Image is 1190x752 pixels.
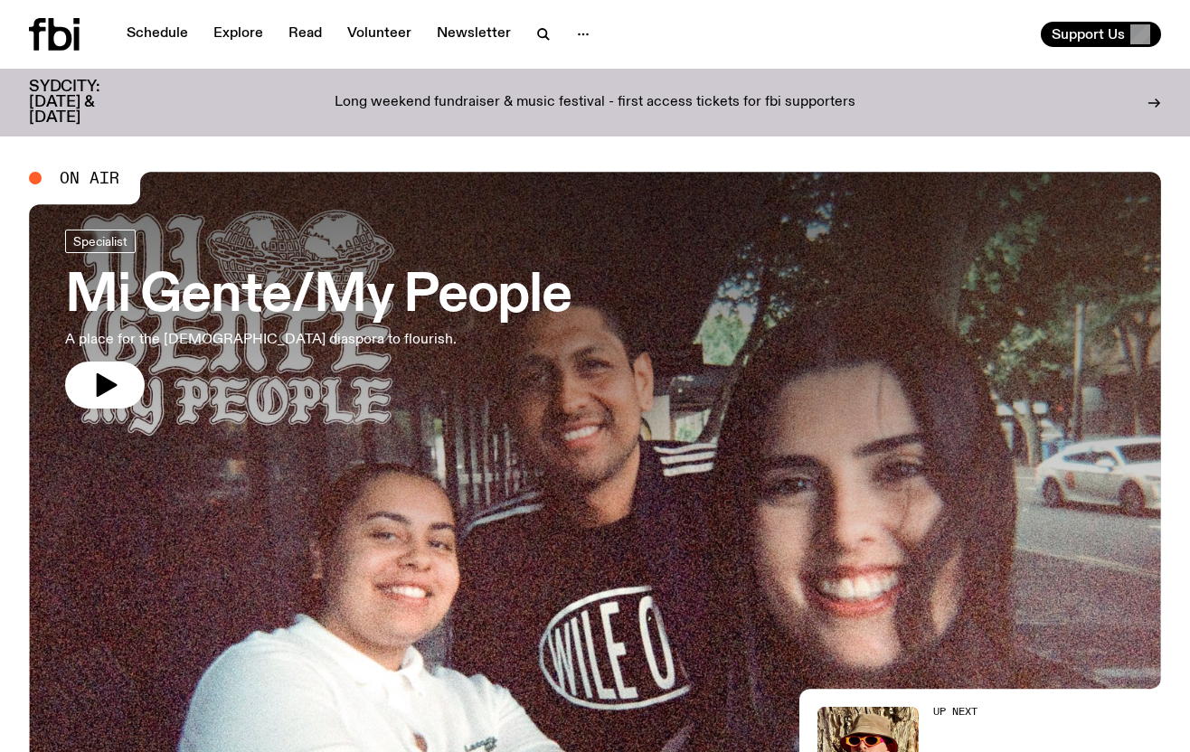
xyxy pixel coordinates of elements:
[65,230,571,409] a: Mi Gente/My PeopleA place for the [DEMOGRAPHIC_DATA] diaspora to flourish.
[65,271,571,322] h3: Mi Gente/My People
[336,22,422,47] a: Volunteer
[29,80,145,126] h3: SYDCITY: [DATE] & [DATE]
[65,230,136,253] a: Specialist
[933,707,1068,717] h2: Up Next
[65,329,528,351] p: A place for the [DEMOGRAPHIC_DATA] diaspora to flourish.
[335,95,855,111] p: Long weekend fundraiser & music festival - first access tickets for fbi supporters
[278,22,333,47] a: Read
[1052,26,1125,42] span: Support Us
[203,22,274,47] a: Explore
[1041,22,1161,47] button: Support Us
[116,22,199,47] a: Schedule
[60,170,119,186] span: On Air
[73,234,127,248] span: Specialist
[426,22,522,47] a: Newsletter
